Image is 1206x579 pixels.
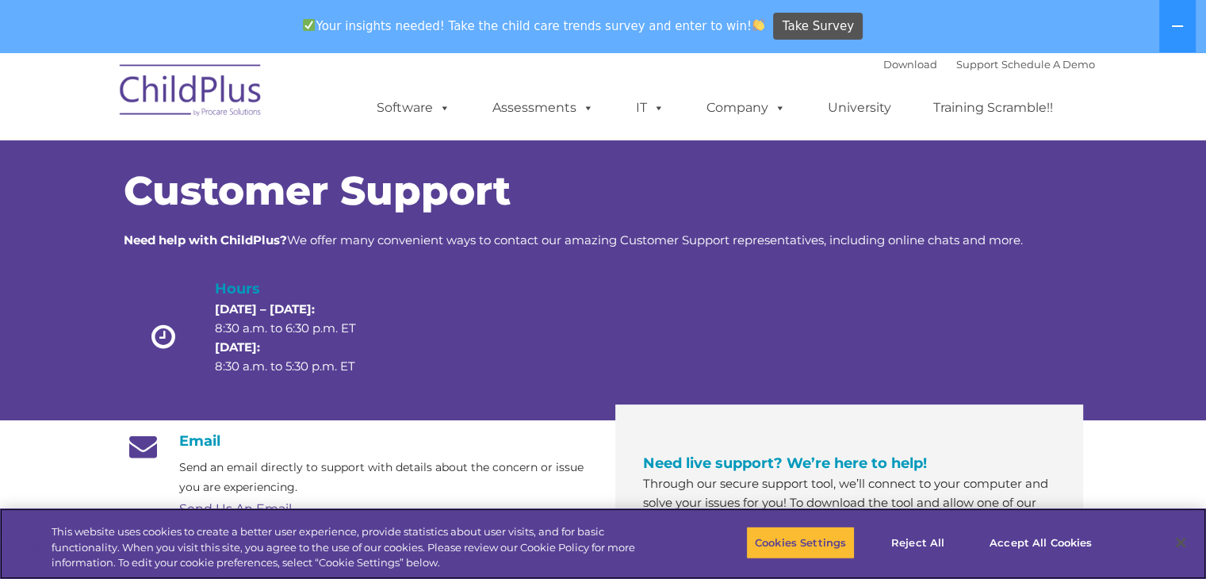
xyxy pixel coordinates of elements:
[124,167,511,215] span: Customer Support
[361,92,466,124] a: Software
[179,458,592,497] p: Send an email directly to support with details about the concern or issue you are experiencing.
[297,10,771,41] span: Your insights needed! Take the child care trends survey and enter to win!
[783,13,854,40] span: Take Survey
[52,524,664,571] div: This website uses cookies to create a better user experience, provide statistics about user visit...
[215,300,383,376] p: 8:30 a.m. to 6:30 p.m. ET 8:30 a.m. to 5:30 p.m. ET
[215,301,315,316] strong: [DATE] – [DATE]:
[868,526,967,559] button: Reject All
[883,58,937,71] a: Download
[303,19,315,31] img: ✅
[956,58,998,71] a: Support
[215,278,383,300] h4: Hours
[124,432,592,450] h4: Email
[981,526,1101,559] button: Accept All Cookies
[746,526,855,559] button: Cookies Settings
[620,92,680,124] a: IT
[773,13,863,40] a: Take Survey
[752,19,764,31] img: 👏
[643,474,1055,569] p: Through our secure support tool, we’ll connect to your computer and solve your issues for you! To...
[179,501,292,516] a: Send Us An Email
[215,339,260,355] strong: [DATE]:
[1163,525,1198,560] button: Close
[917,92,1069,124] a: Training Scramble!!
[112,53,270,132] img: ChildPlus by Procare Solutions
[643,454,927,472] span: Need live support? We’re here to help!
[883,58,1095,71] font: |
[477,92,610,124] a: Assessments
[1001,58,1095,71] a: Schedule A Demo
[124,232,1023,247] span: We offer many convenient ways to contact our amazing Customer Support representatives, including ...
[691,92,802,124] a: Company
[124,232,287,247] strong: Need help with ChildPlus?
[812,92,907,124] a: University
